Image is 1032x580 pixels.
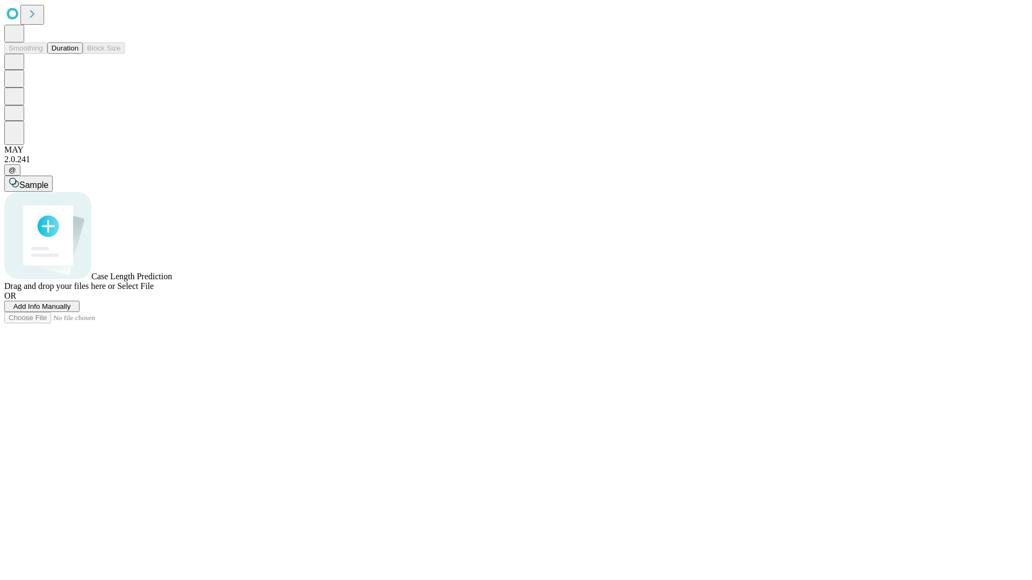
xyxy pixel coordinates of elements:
[9,166,16,174] span: @
[47,42,83,54] button: Duration
[4,291,16,300] span: OR
[4,281,115,291] span: Drag and drop your files here or
[83,42,125,54] button: Block Size
[4,301,80,312] button: Add Info Manually
[4,176,53,192] button: Sample
[117,281,154,291] span: Select File
[19,180,48,190] span: Sample
[4,164,20,176] button: @
[91,272,172,281] span: Case Length Prediction
[4,155,1028,164] div: 2.0.241
[4,42,47,54] button: Smoothing
[4,145,1028,155] div: MAY
[13,302,71,310] span: Add Info Manually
